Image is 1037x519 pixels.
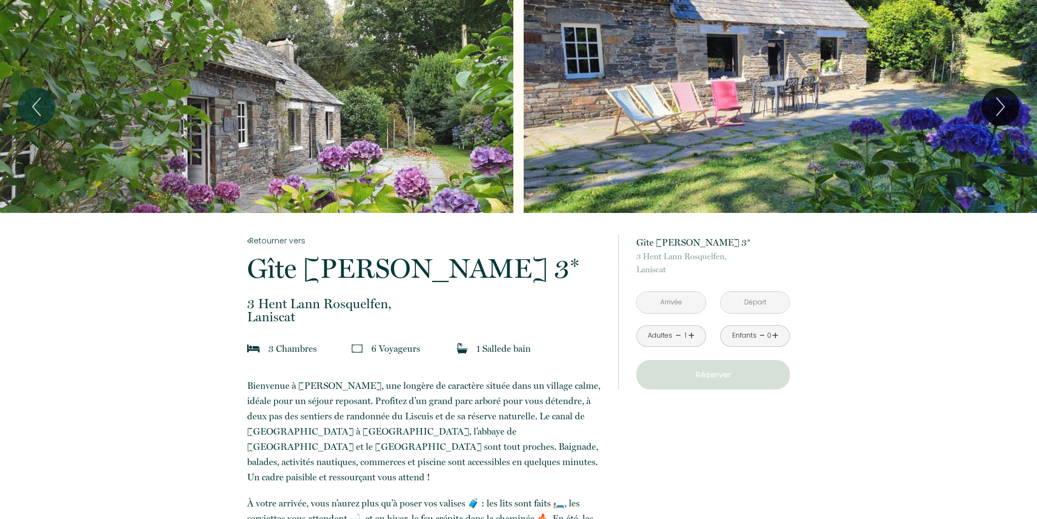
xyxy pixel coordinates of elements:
div: 0 [766,331,772,341]
p: Gîte [PERSON_NAME] 3* [636,235,790,250]
p: 3 Chambre [268,341,317,356]
span: 3 Hent Lann Rosquelfen, [636,250,790,263]
a: - [759,327,765,344]
span: s [416,343,420,354]
p: ​Bienvenue à [PERSON_NAME], une longère de caractère située dans un village calme, idéale pour un... [247,378,604,485]
p: Gîte [PERSON_NAME] 3* [247,255,604,282]
p: Laniscat [247,297,604,323]
a: - [676,327,682,344]
button: Réserver [636,360,790,389]
div: 1 [683,331,688,341]
button: Next [981,88,1020,126]
div: Enfants [732,331,757,341]
button: Previous [17,88,56,126]
p: 6 Voyageur [371,341,420,356]
span: s [313,343,317,354]
p: Réserver [640,368,786,381]
div: Adultes [648,331,672,341]
p: 1 Salle de bain [476,341,531,356]
span: 3 Hent Lann Rosquelfen, [247,297,604,310]
input: Départ [721,292,789,313]
p: Laniscat [636,250,790,276]
img: guests [352,343,363,354]
input: Arrivée [637,292,705,313]
a: + [688,327,695,344]
a: Retourner vers [247,235,604,247]
a: + [772,327,778,344]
